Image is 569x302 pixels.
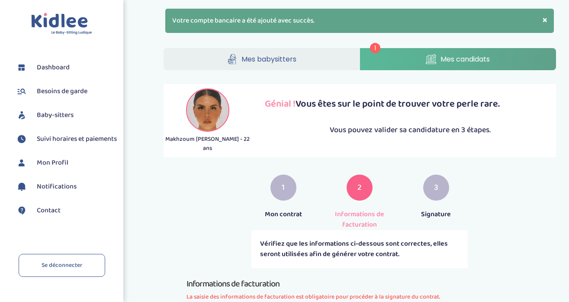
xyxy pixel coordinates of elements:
img: besoin.svg [15,85,28,98]
p: Signature [405,209,468,220]
div: Votre compte bancaire a été ajouté avec succès. [165,9,554,33]
span: Mes candidats [440,54,490,65]
h1: Informations de facturation [186,277,533,291]
a: Dashboard [15,61,117,74]
span: Dashboard [37,62,70,73]
span: La saisie des informations de facturation est obligatoire pour procéder à la signature du contrat. [186,292,533,302]
img: contact.svg [15,204,28,217]
a: Notifications [15,180,117,193]
span: 3 [434,182,438,194]
div: Vérifiez que les informations ci-dessous sont correctes, elles seront utilisées afin de générer v... [251,230,468,268]
a: Mon Profil [15,156,117,169]
span: Mes babysitters [241,54,296,65]
a: Mes candidats [360,48,556,70]
p: Mon contrat [251,209,315,220]
a: Contact [15,204,117,217]
span: Contact [37,205,61,216]
p: Vous pouvez valider sa candidature en 3 étapes. [265,124,556,136]
p: Informations de facturation [328,209,392,230]
img: suivihoraire.svg [15,133,28,146]
span: Mon Profil [37,158,68,168]
span: Notifications [37,182,77,192]
a: Baby-sitters [15,109,117,122]
span: Génial ! [265,96,296,112]
a: Besoins de garde [15,85,117,98]
img: profil.svg [15,156,28,169]
span: 2 [357,182,362,194]
span: 1 [370,43,380,53]
img: dashboard.svg [15,61,28,74]
span: Baby-sitters [37,110,74,120]
p: Makhzoum [PERSON_NAME] - 22 ans [164,135,252,153]
p: Vous êtes sur le point de trouver votre perle rare. [265,97,556,111]
img: logo.svg [31,13,92,35]
a: Mes babysitters [164,48,360,70]
span: Suivi horaires et paiements [37,134,117,144]
img: notification.svg [15,180,28,193]
span: 1 [282,182,285,194]
a: Se déconnecter [19,254,105,277]
a: Suivi horaires et paiements [15,133,117,146]
img: babysitters.svg [15,109,28,122]
button: × [543,16,547,25]
span: Besoins de garde [37,86,87,97]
